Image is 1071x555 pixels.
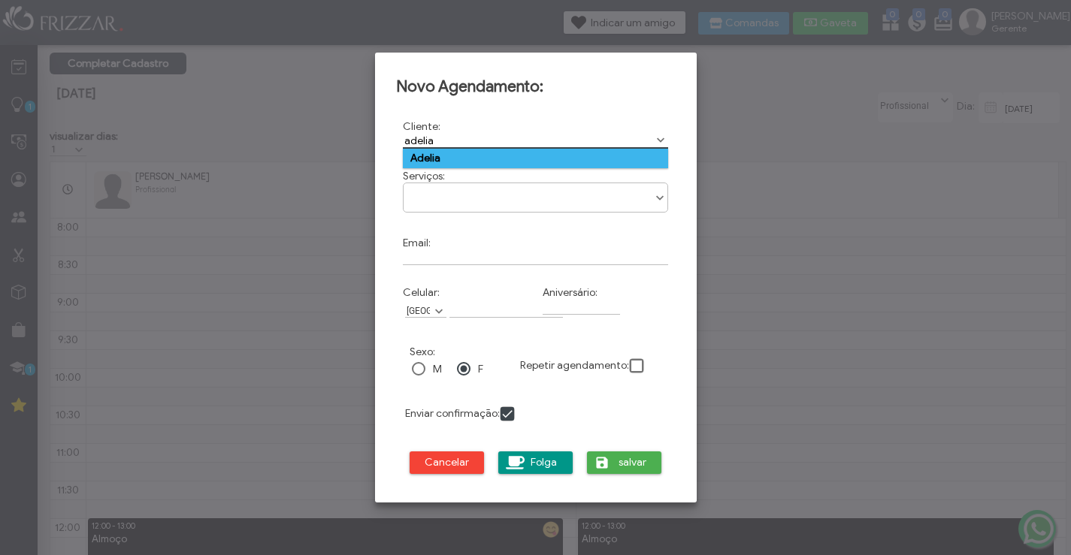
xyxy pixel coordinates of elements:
label: Sexo: [410,345,435,358]
h2: Novo Agendamento: [396,77,676,96]
button: Folga [498,451,573,474]
label: Repetir agendamento: [520,358,629,371]
label: Email: [403,237,431,249]
label: Serviços: [403,170,445,182]
button: Show Options [653,133,668,148]
label: F [478,363,483,376]
label: M [433,363,442,376]
label: Celular: [403,286,440,299]
button: Cancelar [410,451,485,474]
label: Cliente: [403,120,440,133]
span: Folga [525,451,563,474]
span: salvar [614,451,652,474]
label: Enviar confirmação: [405,406,500,419]
td: Adelia [403,149,669,168]
span: Cancelar [420,451,474,474]
label: [GEOGRAPHIC_DATA] [405,304,430,317]
button: salvar [587,451,662,474]
label: Aniversário: [543,286,598,299]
